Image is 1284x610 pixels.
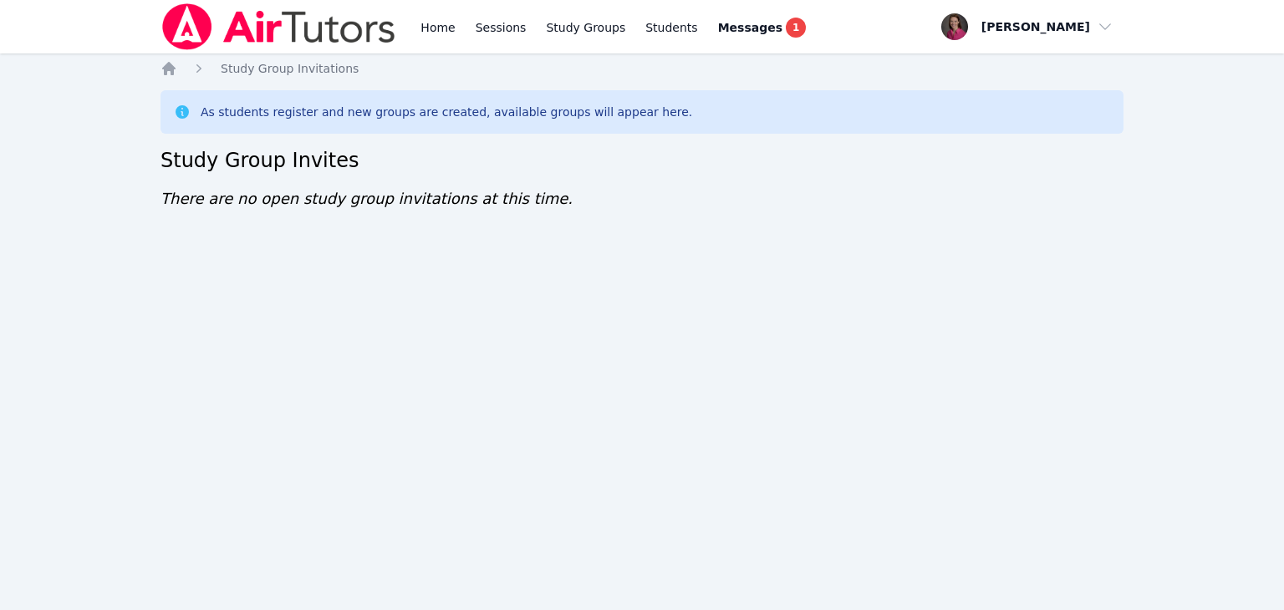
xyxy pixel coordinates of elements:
[160,190,573,207] span: There are no open study group invitations at this time.
[160,60,1123,77] nav: Breadcrumb
[160,3,397,50] img: Air Tutors
[221,60,359,77] a: Study Group Invitations
[160,147,1123,174] h2: Study Group Invites
[221,62,359,75] span: Study Group Invitations
[786,18,806,38] span: 1
[201,104,692,120] div: As students register and new groups are created, available groups will appear here.
[718,19,782,36] span: Messages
